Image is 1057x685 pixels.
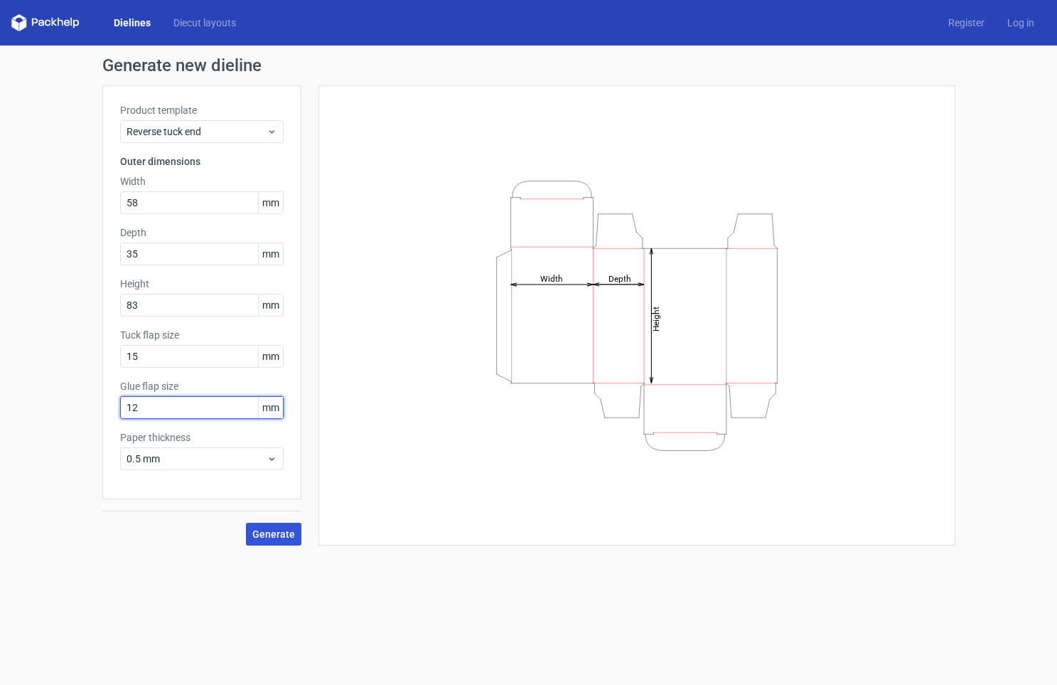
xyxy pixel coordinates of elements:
[258,243,283,265] span: mm
[127,124,267,139] span: Reverse tuck end
[258,192,283,213] span: mm
[937,16,996,30] a: Register
[102,16,162,30] a: Dielines
[252,529,295,539] span: Generate
[608,273,631,283] tspan: Depth
[540,273,562,283] tspan: Width
[120,225,284,240] label: Depth
[120,174,284,188] label: Width
[258,397,283,418] span: mm
[120,430,284,445] label: Paper thickness
[127,452,267,466] span: 0.5 mm
[258,294,283,316] span: mm
[120,154,284,169] h3: Outer dimensions
[120,277,284,291] label: Height
[120,103,284,117] label: Product template
[258,346,283,367] span: mm
[650,306,660,331] tspan: Height
[120,379,284,393] label: Glue flap size
[162,16,247,30] a: Diecut layouts
[246,523,301,546] button: Generate
[102,57,955,74] h1: Generate new dieline
[120,328,284,342] label: Tuck flap size
[996,16,1046,30] a: Log in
